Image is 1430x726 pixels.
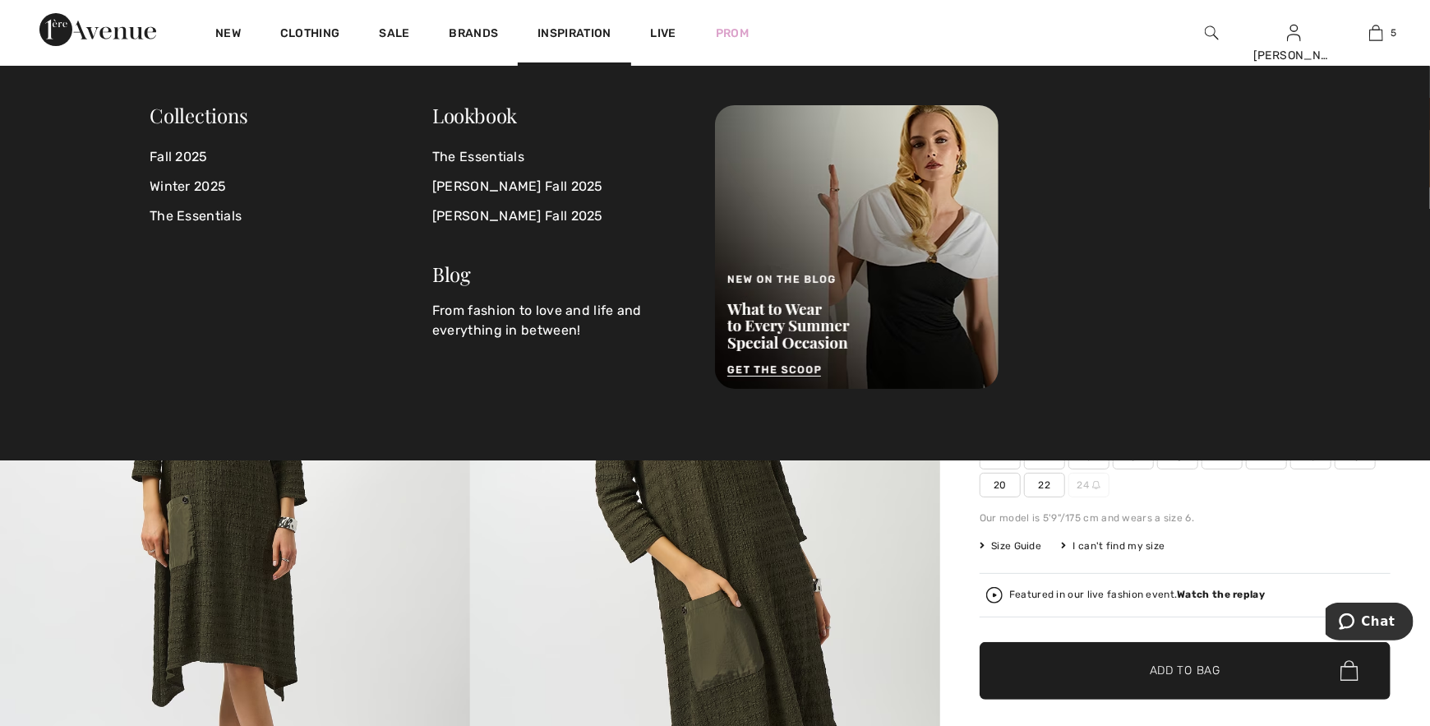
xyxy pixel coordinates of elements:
div: I can't find my size [1061,539,1165,553]
span: 22 [1024,473,1065,497]
div: Featured in our live fashion event. [1009,590,1265,600]
a: New [215,26,241,44]
span: Collections [150,102,248,128]
img: Watch the replay [986,587,1003,603]
a: Fall 2025 [150,142,432,172]
div: Our model is 5'9"/175 cm and wears a size 6. [980,511,1391,525]
a: Brands [450,26,499,44]
img: My Bag [1369,23,1383,43]
a: [PERSON_NAME] Fall 2025 [432,172,695,201]
img: Bag.svg [1340,660,1358,682]
a: Live [651,25,676,42]
span: Inspiration [537,26,611,44]
a: Lookbook [432,102,517,128]
strong: Watch the replay [1178,589,1266,600]
span: 5 [1391,25,1397,40]
span: Size Guide [980,539,1041,553]
span: Add to Bag [1150,662,1220,679]
img: New on the Blog [715,105,999,389]
a: Prom [716,25,749,42]
div: [PERSON_NAME] [1253,47,1334,64]
a: Sign In [1287,25,1301,40]
a: 5 [1335,23,1416,43]
span: 20 [980,473,1021,497]
img: ring-m.svg [1092,481,1100,489]
img: 1ère Avenue [39,13,156,46]
a: New on the Blog [715,238,999,254]
a: Sale [379,26,409,44]
a: [PERSON_NAME] Fall 2025 [432,201,695,231]
iframe: Opens a widget where you can chat to one of our agents [1326,603,1414,644]
p: From fashion to love and life and everything in between! [432,301,695,340]
button: Add to Bag [980,642,1391,700]
span: 24 [1068,473,1109,497]
a: Clothing [280,26,339,44]
img: My Info [1287,23,1301,43]
a: Blog [432,261,471,287]
img: search the website [1205,23,1219,43]
a: The Essentials [150,201,432,231]
a: The Essentials [432,142,695,172]
a: Winter 2025 [150,172,432,201]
